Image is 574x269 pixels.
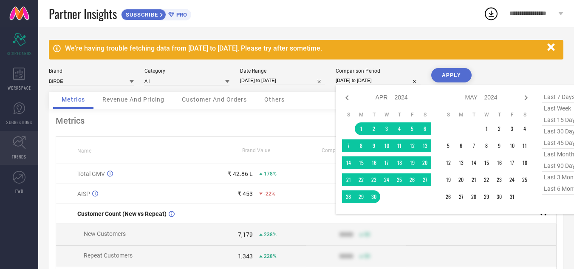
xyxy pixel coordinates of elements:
[442,139,455,152] td: Sun May 05 2024
[406,139,418,152] td: Fri Apr 12 2024
[339,253,353,260] div: 9999
[368,139,380,152] td: Tue Apr 09 2024
[264,232,277,238] span: 238%
[467,173,480,186] td: Tue May 21 2024
[455,139,467,152] td: Mon May 06 2024
[8,85,31,91] span: WORKSPACE
[506,190,518,203] td: Fri May 31 2024
[418,156,431,169] td: Sat Apr 20 2024
[455,173,467,186] td: Mon May 20 2024
[342,93,352,103] div: Previous month
[493,122,506,135] td: Thu May 02 2024
[380,173,393,186] td: Wed Apr 24 2024
[65,44,543,52] div: We're having trouble fetching data from [DATE] to [DATE]. Please try after sometime.
[182,96,247,103] span: Customer And Orders
[493,139,506,152] td: Thu May 09 2024
[49,5,117,23] span: Partner Insights
[431,68,472,82] button: APPLY
[518,173,531,186] td: Sat May 25 2024
[102,96,164,103] span: Revenue And Pricing
[355,139,368,152] td: Mon Apr 08 2024
[77,190,90,197] span: AISP
[455,111,467,118] th: Monday
[518,111,531,118] th: Saturday
[238,190,253,197] div: ₹ 453
[342,111,355,118] th: Sunday
[342,139,355,152] td: Sun Apr 07 2024
[12,153,26,160] span: TRENDS
[339,231,353,238] div: 9999
[380,139,393,152] td: Wed Apr 10 2024
[264,171,277,177] span: 178%
[506,111,518,118] th: Friday
[480,111,493,118] th: Wednesday
[364,232,370,238] span: 50
[368,156,380,169] td: Tue Apr 16 2024
[264,96,285,103] span: Others
[336,76,421,85] input: Select comparison period
[506,156,518,169] td: Fri May 17 2024
[493,173,506,186] td: Thu May 23 2024
[240,76,325,85] input: Select date range
[228,170,253,177] div: ₹ 42.86 L
[480,190,493,203] td: Wed May 29 2024
[355,122,368,135] td: Mon Apr 01 2024
[406,173,418,186] td: Fri Apr 26 2024
[518,139,531,152] td: Sat May 11 2024
[62,96,85,103] span: Metrics
[518,122,531,135] td: Sat May 04 2024
[484,6,499,21] div: Open download list
[364,253,370,259] span: 50
[442,156,455,169] td: Sun May 12 2024
[174,11,187,18] span: PRO
[84,252,133,259] span: Repeat Customers
[393,111,406,118] th: Thursday
[418,122,431,135] td: Sat Apr 06 2024
[480,156,493,169] td: Wed May 15 2024
[49,68,134,74] div: Brand
[455,190,467,203] td: Mon May 27 2024
[393,173,406,186] td: Thu Apr 25 2024
[342,190,355,203] td: Sun Apr 28 2024
[7,50,32,57] span: SCORECARDS
[242,147,270,153] span: Brand Value
[368,190,380,203] td: Tue Apr 30 2024
[518,156,531,169] td: Sat May 18 2024
[77,170,105,177] span: Total GMV
[467,111,480,118] th: Tuesday
[368,173,380,186] td: Tue Apr 23 2024
[355,156,368,169] td: Mon Apr 15 2024
[493,111,506,118] th: Thursday
[467,190,480,203] td: Tue May 28 2024
[77,210,167,217] span: Customer Count (New vs Repeat)
[6,119,32,125] span: SUGGESTIONS
[467,156,480,169] td: Tue May 14 2024
[480,139,493,152] td: Wed May 08 2024
[56,116,557,126] div: Metrics
[84,230,126,237] span: New Customers
[368,111,380,118] th: Tuesday
[467,139,480,152] td: Tue May 07 2024
[380,156,393,169] td: Wed Apr 17 2024
[342,156,355,169] td: Sun Apr 14 2024
[506,139,518,152] td: Fri May 10 2024
[238,253,253,260] div: 1,343
[380,111,393,118] th: Wednesday
[122,11,160,18] span: SUBSCRIBE
[418,139,431,152] td: Sat Apr 13 2024
[442,111,455,118] th: Sunday
[15,188,23,194] span: FWD
[322,147,365,153] span: Competitors Value
[521,93,531,103] div: Next month
[144,68,229,74] div: Category
[406,111,418,118] th: Friday
[393,156,406,169] td: Thu Apr 18 2024
[240,68,325,74] div: Date Range
[418,111,431,118] th: Saturday
[264,191,275,197] span: -22%
[506,173,518,186] td: Fri May 24 2024
[355,111,368,118] th: Monday
[342,173,355,186] td: Sun Apr 21 2024
[238,231,253,238] div: 7,179
[493,156,506,169] td: Thu May 16 2024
